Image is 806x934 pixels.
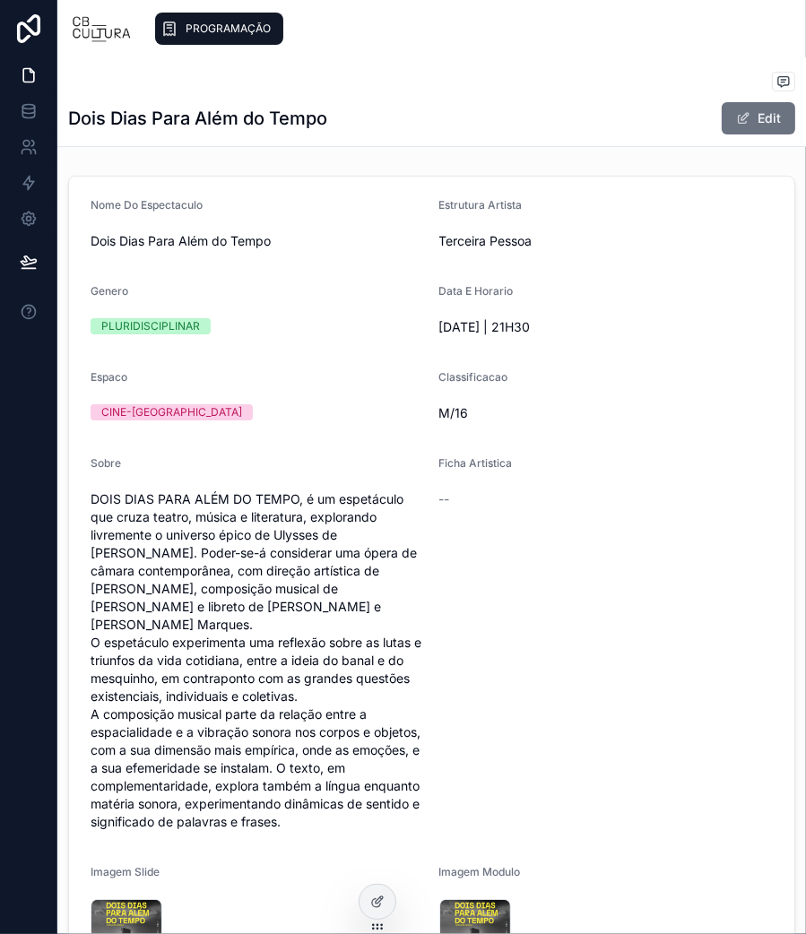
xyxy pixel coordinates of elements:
[439,490,450,508] span: --
[91,456,121,470] span: Sobre
[439,284,514,298] span: Data E Horario
[439,865,521,878] span: Imagem Modulo
[439,456,513,470] span: Ficha Artistica
[146,9,792,48] div: scrollable content
[439,232,774,250] span: Terceira Pessoa
[722,102,795,134] button: Edit
[68,106,327,131] h1: Dois Dias Para Além do Tempo
[155,13,283,45] a: PROGRAMAÇÃO
[91,284,128,298] span: Genero
[72,14,132,43] img: App logo
[439,198,523,212] span: Estrutura Artista
[91,198,203,212] span: Nome Do Espectaculo
[91,370,127,384] span: Espaco
[439,404,774,422] span: M/16
[101,404,242,420] div: CINE-[GEOGRAPHIC_DATA]
[439,318,774,336] span: [DATE] | 21H30
[439,370,508,384] span: Classificacao
[91,232,425,250] span: Dois Dias Para Além do Tempo
[91,490,425,831] span: DOIS DIAS PARA ALÉM DO TEMPO, é um espetáculo que cruza teatro, música e literatura, explorando l...
[101,318,200,334] div: PLURIDISCIPLINAR
[91,865,160,878] span: Imagem Slide
[186,22,271,36] span: PROGRAMAÇÃO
